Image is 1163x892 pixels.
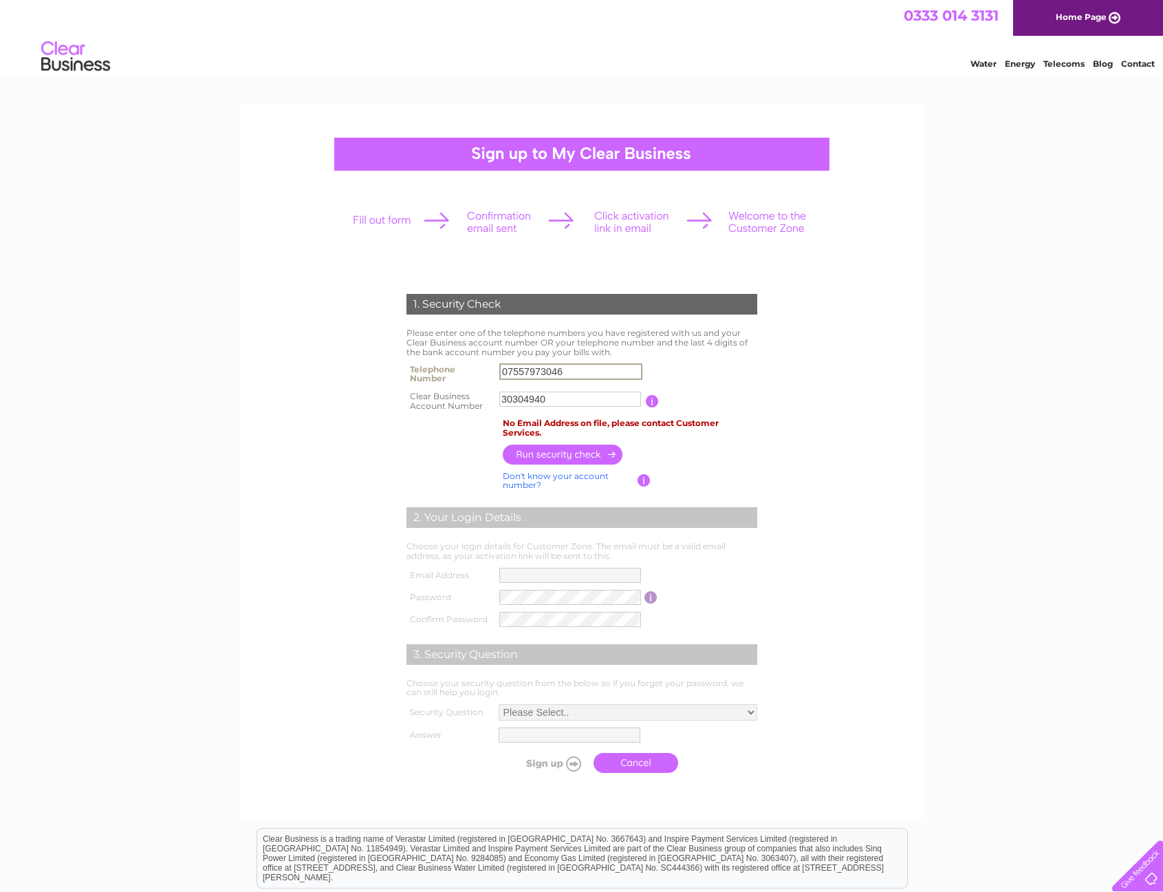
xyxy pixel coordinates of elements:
[403,538,761,564] td: Choose your login details for Customer Zone. The email must be a valid email address, as your act...
[1043,59,1085,69] a: Telecoms
[499,415,761,441] td: No Email Address on file, please contact Customer Services.
[403,387,497,415] th: Clear Business Account Number
[403,586,497,608] th: Password
[257,8,907,67] div: Clear Business is a trading name of Verastar Limited (registered in [GEOGRAPHIC_DATA] No. 3667643...
[406,644,757,665] div: 3. Security Question
[403,675,761,701] td: Choose your security question from the below so if you forget your password, we can still help yo...
[1121,59,1155,69] a: Contact
[970,59,997,69] a: Water
[646,395,659,407] input: Information
[503,471,609,491] a: Don't know your account number?
[594,753,678,773] a: Cancel
[403,608,497,630] th: Confirm Password
[406,294,757,315] div: 1. Security Check
[1005,59,1035,69] a: Energy
[41,36,111,78] img: logo.png
[638,474,651,487] input: Information
[403,360,497,387] th: Telephone Number
[403,701,495,724] th: Security Question
[1093,59,1113,69] a: Blog
[904,7,999,24] a: 0333 014 3131
[403,564,497,586] th: Email Address
[406,507,757,528] div: 2. Your Login Details
[403,325,761,360] td: Please enter one of the telephone numbers you have registered with us and your Clear Business acc...
[403,724,495,746] th: Answer
[644,591,657,604] input: Information
[502,754,587,773] input: Submit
